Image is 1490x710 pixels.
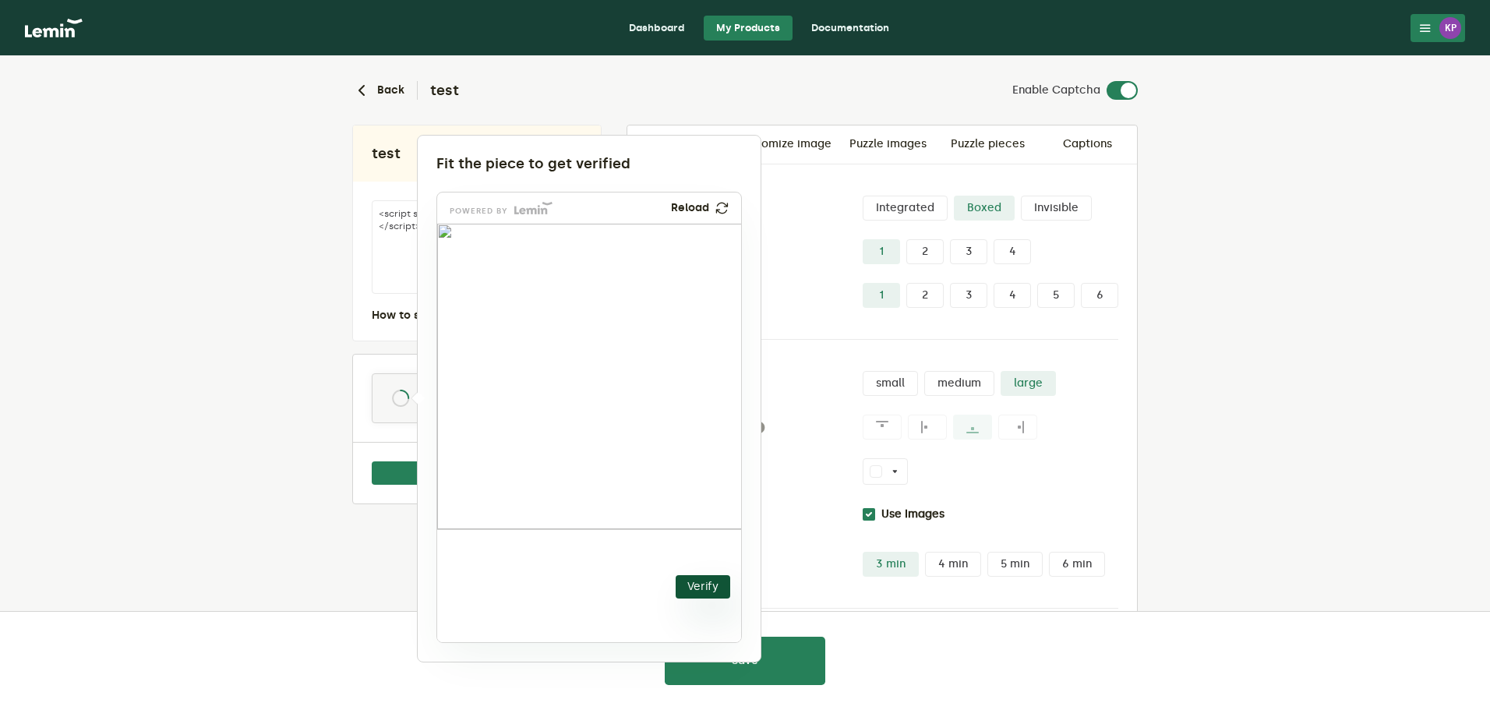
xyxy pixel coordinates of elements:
p: powered by [450,208,508,214]
img: refresh.png [715,202,729,214]
div: Fit the piece to get verified [436,154,742,173]
img: 8f0e04c9-8cee-4b6f-b62d-d4100cd061b1.png [437,224,972,529]
img: Lemin logo [514,202,553,214]
button: Verify [676,575,730,599]
p: Reload [671,202,709,214]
